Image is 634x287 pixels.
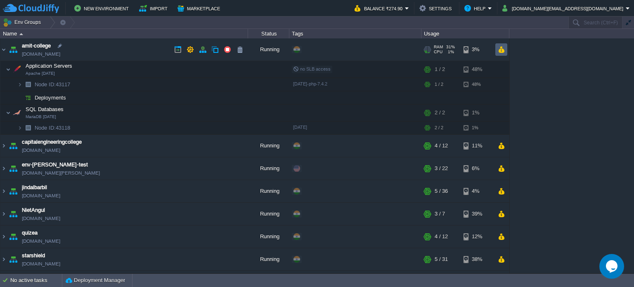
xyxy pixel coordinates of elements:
a: [DOMAIN_NAME] [22,146,60,154]
div: Running [248,180,289,202]
button: Help [464,3,488,13]
span: CPU [434,50,442,55]
span: RAM [434,45,443,50]
img: AMDAwAAAACH5BAEAAAAALAAAAAABAAEAAAICRAEAOw== [22,121,34,134]
button: Marketplace [177,3,222,13]
span: 43117 [34,81,71,88]
div: Running [248,203,289,225]
a: [DOMAIN_NAME] [22,260,60,268]
span: [DATE] [293,125,307,130]
div: 5 / 31 [435,248,448,270]
div: 48% [464,78,490,91]
span: SQL Databases [25,106,65,113]
div: 38% [464,248,490,270]
span: Application Servers [25,62,73,69]
img: AMDAwAAAACH5BAEAAAAALAAAAAABAAEAAAICRAEAOw== [0,225,7,248]
span: starshield [22,251,45,260]
img: AMDAwAAAACH5BAEAAAAALAAAAAABAAEAAAICRAEAOw== [7,135,19,157]
a: Node ID:43117 [34,81,71,88]
div: 3 / 22 [435,157,448,180]
div: 48% [464,61,490,78]
span: 1% [446,50,454,55]
img: AMDAwAAAACH5BAEAAAAALAAAAAABAAEAAAICRAEAOw== [7,248,19,270]
div: 11% [464,135,490,157]
img: AMDAwAAAACH5BAEAAAAALAAAAAABAAEAAAICRAEAOw== [6,61,11,78]
span: 31% [446,45,455,50]
div: 2 / 2 [435,121,443,134]
a: quizea [22,229,38,237]
a: Deployments [34,94,67,101]
div: 1 / 2 [435,61,445,78]
a: [DOMAIN_NAME][PERSON_NAME] [22,169,100,177]
button: [DOMAIN_NAME][EMAIL_ADDRESS][DOMAIN_NAME] [502,3,626,13]
div: 39% [464,203,490,225]
a: NietAngul [22,206,45,214]
span: Apache [DATE] [26,71,55,76]
span: Node ID: [35,81,56,88]
div: Usage [422,29,509,38]
span: MariaDB [DATE] [26,114,56,119]
img: AMDAwAAAACH5BAEAAAAALAAAAAABAAEAAAICRAEAOw== [0,135,7,157]
a: SQL DatabasesMariaDB [DATE] [25,106,65,112]
iframe: chat widget [599,254,626,279]
div: Status [248,29,289,38]
img: AMDAwAAAACH5BAEAAAAALAAAAAABAAEAAAICRAEAOw== [6,104,11,121]
div: 2 / 2 [435,104,445,121]
div: 6% [464,157,490,180]
a: Node ID:43118 [34,124,71,131]
div: Running [248,38,289,61]
div: 5 / 36 [435,180,448,202]
span: Node ID: [35,125,56,131]
img: AMDAwAAAACH5BAEAAAAALAAAAAABAAEAAAICRAEAOw== [0,248,7,270]
span: [DATE]-php-7.4.2 [293,81,327,86]
div: 1% [464,121,490,134]
img: AMDAwAAAACH5BAEAAAAALAAAAAABAAEAAAICRAEAOw== [7,38,19,61]
img: AMDAwAAAACH5BAEAAAAALAAAAAABAAEAAAICRAEAOw== [22,91,34,104]
img: AMDAwAAAACH5BAEAAAAALAAAAAABAAEAAAICRAEAOw== [11,104,23,121]
button: Import [139,3,170,13]
div: Running [248,225,289,248]
a: capitalengineeringcollege [22,138,82,146]
img: AMDAwAAAACH5BAEAAAAALAAAAAABAAEAAAICRAEAOw== [0,38,7,61]
img: AMDAwAAAACH5BAEAAAAALAAAAAABAAEAAAICRAEAOw== [11,61,23,78]
a: env-[PERSON_NAME]-test [22,161,88,169]
a: [DOMAIN_NAME] [22,237,60,245]
img: AMDAwAAAACH5BAEAAAAALAAAAAABAAEAAAICRAEAOw== [7,225,19,248]
img: CloudJiffy [3,3,59,14]
div: 3% [464,38,490,61]
div: 12% [464,225,490,248]
div: 1% [464,104,490,121]
button: Deployment Manager [66,276,125,285]
img: AMDAwAAAACH5BAEAAAAALAAAAAABAAEAAAICRAEAOw== [7,203,19,225]
a: [DOMAIN_NAME] [22,50,60,58]
div: 1 / 2 [435,78,443,91]
div: No active tasks [10,274,62,287]
a: amit-college [22,42,51,50]
div: Tags [290,29,421,38]
div: 4 / 12 [435,135,448,157]
div: Running [248,248,289,270]
a: jindalbarbil [22,183,47,192]
img: AMDAwAAAACH5BAEAAAAALAAAAAABAAEAAAICRAEAOw== [19,33,23,35]
button: New Environment [74,3,131,13]
img: AMDAwAAAACH5BAEAAAAALAAAAAABAAEAAAICRAEAOw== [17,78,22,91]
div: 4% [464,180,490,202]
a: [DOMAIN_NAME] [22,214,60,223]
a: [DOMAIN_NAME] [22,192,60,200]
div: Running [248,135,289,157]
img: AMDAwAAAACH5BAEAAAAALAAAAAABAAEAAAICRAEAOw== [7,157,19,180]
button: Env Groups [3,17,44,28]
button: Balance ₹274.90 [355,3,405,13]
img: AMDAwAAAACH5BAEAAAAALAAAAAABAAEAAAICRAEAOw== [22,78,34,91]
div: Name [1,29,248,38]
div: 3 / 7 [435,203,445,225]
img: AMDAwAAAACH5BAEAAAAALAAAAAABAAEAAAICRAEAOw== [17,91,22,104]
img: AMDAwAAAACH5BAEAAAAALAAAAAABAAEAAAICRAEAOw== [0,157,7,180]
